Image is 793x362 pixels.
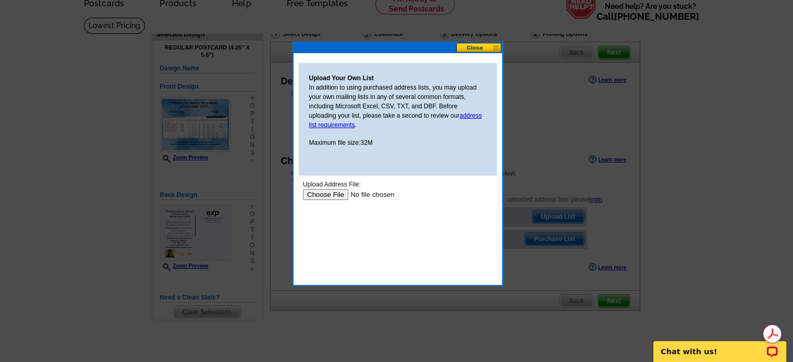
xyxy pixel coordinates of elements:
iframe: LiveChat chat widget [646,329,793,362]
div: Upload Address File: [4,4,194,14]
p: In addition to using purchased address lists, you may upload your own mailing lists in any of sev... [309,83,486,130]
p: Maximum file size: [309,138,486,147]
span: 32M [360,139,372,146]
strong: Upload Your Own List [309,74,374,82]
